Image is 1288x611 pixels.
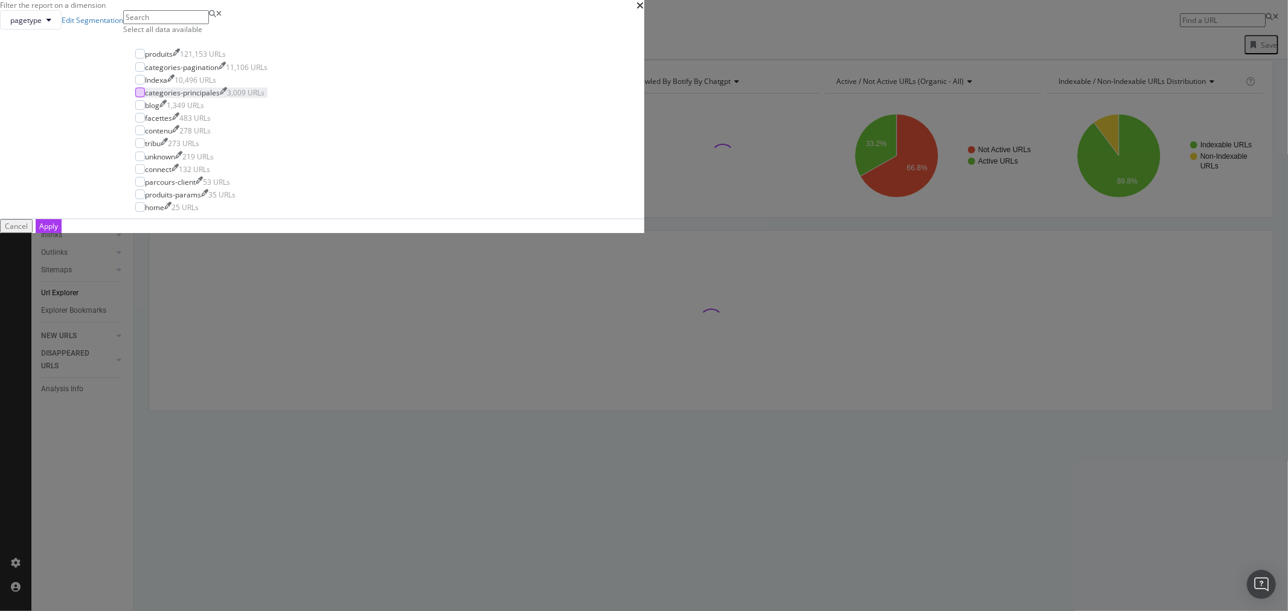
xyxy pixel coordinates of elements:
button: Apply [36,219,62,233]
span: pagetype [10,15,42,25]
div: Cancel [5,221,28,231]
div: parcours-client [145,177,196,187]
div: 25 URLs [171,202,199,213]
div: tribu [145,138,161,149]
div: categories-principales [145,88,220,98]
div: 219 URLs [182,152,214,162]
div: Select all data available [123,24,280,34]
div: categories-pagination [145,62,219,72]
input: Search [123,10,209,24]
div: produits [145,49,173,59]
div: 10,496 URLs [175,75,216,85]
div: 11,106 URLs [226,62,268,72]
div: 1,349 URLs [167,100,204,110]
div: Indexa [145,75,167,85]
div: 35 URLs [208,190,235,200]
div: produits-params [145,190,201,200]
div: connect [145,164,171,174]
div: 132 URLs [179,164,210,174]
div: unknown [145,152,175,162]
div: 121,153 URLs [180,49,226,59]
div: Open Intercom Messenger [1247,570,1276,599]
div: home [145,202,164,213]
div: 53 URLs [203,177,230,187]
div: blog [145,100,159,110]
div: 278 URLs [179,126,211,136]
div: 3,009 URLs [227,88,264,98]
div: Apply [39,221,58,231]
div: 483 URLs [179,113,211,123]
a: Edit Segmentation [62,15,123,25]
div: contenu [145,126,172,136]
div: 273 URLs [168,138,199,149]
div: facettes [145,113,172,123]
